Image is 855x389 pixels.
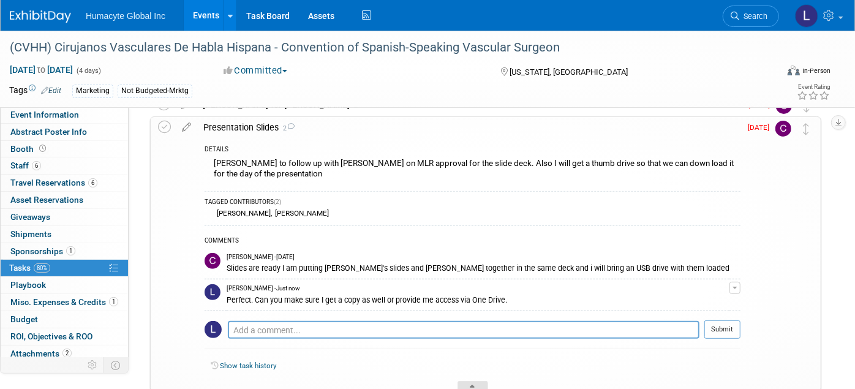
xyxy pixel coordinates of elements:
div: , [205,208,740,219]
div: Event Format [709,64,831,82]
div: Perfect. Can you make sure I get a copy as well or provide me access via One Drive. [227,293,729,305]
span: Giveaways [10,212,50,222]
a: Tasks80% [1,260,128,276]
a: Asset Reservations [1,192,128,208]
a: Booth [1,141,128,157]
span: 2 [279,124,295,132]
img: Linda Hamilton [795,4,818,28]
a: Event Information [1,107,128,123]
span: Search [739,12,767,21]
span: 6 [32,161,41,170]
a: Attachments2 [1,346,128,362]
img: Format-Inperson.png [788,66,800,75]
a: Search [723,6,779,27]
img: Linda Hamilton [205,321,222,338]
span: 1 [109,297,118,306]
span: [DATE] [748,123,775,132]
span: Abstract Poster Info [10,127,87,137]
div: (CVHH) Cirujanos Vasculares De Habla Hispana - Convention of Spanish-Speaking Vascular Surgeon [6,37,761,59]
span: to [36,65,47,75]
span: 2 [62,349,72,358]
span: Travel Reservations [10,178,97,187]
div: [PERSON_NAME] [214,209,271,217]
div: Presentation Slides [197,117,740,138]
a: edit [176,122,197,133]
span: Staff [10,161,41,170]
div: In-Person [802,66,831,75]
span: Attachments [10,349,72,358]
a: Playbook [1,277,128,293]
td: Toggle Event Tabs [104,357,129,373]
div: Marketing [72,85,113,97]
span: [US_STATE], [GEOGRAPHIC_DATA] [510,67,628,77]
span: Event Information [10,110,79,119]
span: [DATE] [DATE] [9,64,73,75]
span: 1 [66,246,75,255]
div: [PERSON_NAME] to follow up with [PERSON_NAME] on MLR approval for the slide deck. Also I will get... [205,156,740,184]
span: Tasks [9,263,50,273]
img: Carlos Martin Colindres [205,253,220,269]
div: Event Rating [797,84,830,90]
a: Budget [1,311,128,328]
span: Sponsorships [10,246,75,256]
i: Move task [803,123,809,135]
div: TAGGED CONTRIBUTORS [205,198,740,208]
span: Shipments [10,229,51,239]
a: Giveaways [1,209,128,225]
img: ExhibitDay [10,10,71,23]
div: [PERSON_NAME] [272,209,329,217]
img: Linda Hamilton [205,284,220,300]
span: 6 [88,178,97,187]
div: Not Budgeted-Mrktg [118,85,192,97]
td: Personalize Event Tab Strip [82,357,104,373]
button: Committed [219,64,292,77]
span: Humacyte Global Inc [86,11,165,21]
span: [PERSON_NAME] - Just now [227,284,299,293]
span: Misc. Expenses & Credits [10,297,118,307]
a: Sponsorships1 [1,243,128,260]
a: Travel Reservations6 [1,175,128,191]
span: [PERSON_NAME] - [DATE] [227,253,295,262]
div: Slides are ready I am putting [PERSON_NAME]'s slides and [PERSON_NAME] together in the same deck ... [227,262,729,273]
a: Staff6 [1,157,128,174]
button: Submit [704,320,740,339]
span: Booth not reserved yet [37,144,48,153]
a: Misc. Expenses & Credits1 [1,294,128,311]
span: 80% [34,263,50,273]
span: Budget [10,314,38,324]
span: (4 days) [75,67,101,75]
span: (2) [274,198,281,205]
img: Carlos Martin Colindres [775,121,791,137]
span: ROI, Objectives & ROO [10,331,92,341]
a: Show task history [220,361,276,370]
span: Playbook [10,280,46,290]
span: Booth [10,144,48,154]
td: Tags [9,84,61,98]
a: Edit [41,86,61,95]
a: Abstract Poster Info [1,124,128,140]
a: ROI, Objectives & ROO [1,328,128,345]
span: Asset Reservations [10,195,83,205]
div: COMMENTS [205,235,740,248]
div: DETAILS [205,145,740,156]
a: Shipments [1,226,128,243]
